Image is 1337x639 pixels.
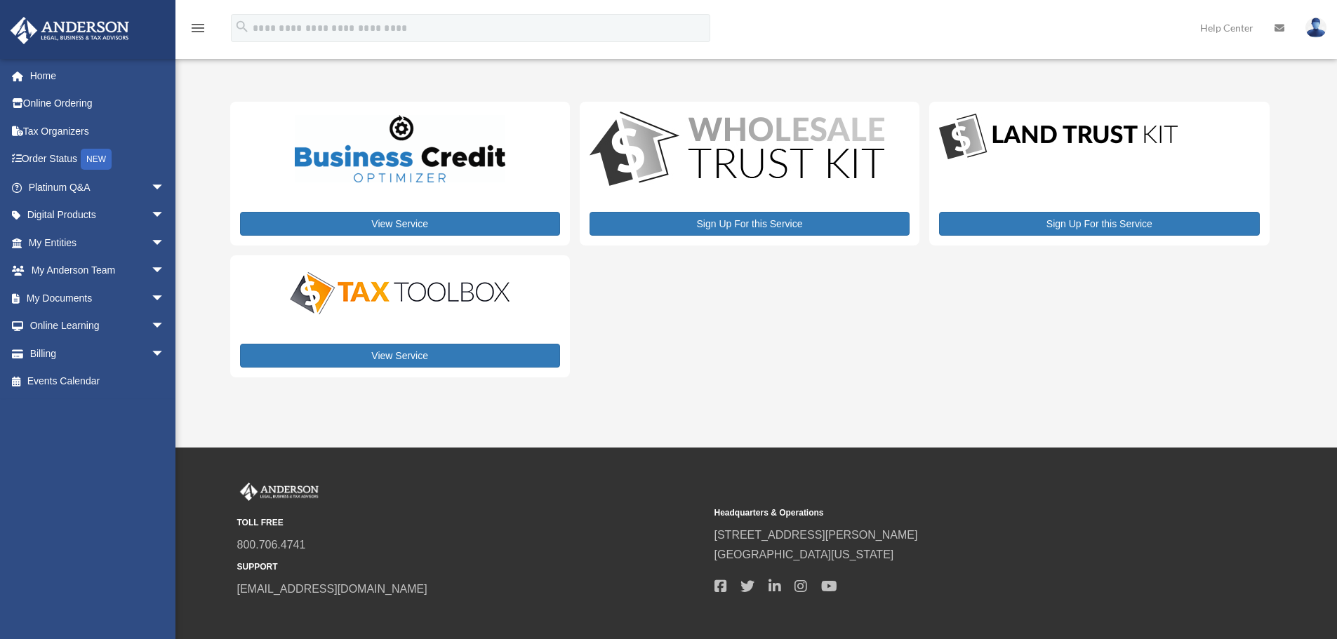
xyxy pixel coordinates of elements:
small: Headquarters & Operations [714,506,1182,520]
div: NEW [81,149,112,170]
a: menu [189,25,206,36]
a: Online Learningarrow_drop_down [10,312,186,340]
a: Events Calendar [10,368,186,396]
a: Tax Organizers [10,117,186,145]
a: [STREET_ADDRESS][PERSON_NAME] [714,529,918,541]
img: Anderson Advisors Platinum Portal [6,17,133,44]
a: My Documentsarrow_drop_down [10,284,186,312]
a: Platinum Q&Aarrow_drop_down [10,173,186,201]
a: Online Ordering [10,90,186,118]
a: View Service [240,212,560,236]
span: arrow_drop_down [151,339,179,368]
span: arrow_drop_down [151,284,179,313]
a: Sign Up For this Service [939,212,1259,236]
a: Billingarrow_drop_down [10,339,186,368]
a: View Service [240,344,560,368]
span: arrow_drop_down [151,312,179,341]
span: arrow_drop_down [151,257,179,285]
a: My Anderson Teamarrow_drop_down [10,257,186,285]
a: My Entitiesarrow_drop_down [10,229,186,257]
a: Order StatusNEW [10,145,186,174]
span: arrow_drop_down [151,229,179,257]
a: Sign Up For this Service [590,212,910,236]
a: 800.706.4741 [237,539,306,551]
img: User Pic [1305,18,1326,38]
img: Anderson Advisors Platinum Portal [237,483,321,501]
img: LandTrust_lgo-1.jpg [939,112,1178,163]
small: TOLL FREE [237,516,705,530]
span: arrow_drop_down [151,173,179,202]
a: Digital Productsarrow_drop_down [10,201,179,229]
img: WS-Trust-Kit-lgo-1.jpg [590,112,884,189]
span: arrow_drop_down [151,201,179,230]
i: search [234,19,250,34]
a: [EMAIL_ADDRESS][DOMAIN_NAME] [237,583,427,595]
small: SUPPORT [237,560,705,574]
a: Home [10,62,186,90]
a: [GEOGRAPHIC_DATA][US_STATE] [714,549,894,560]
i: menu [189,20,206,36]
